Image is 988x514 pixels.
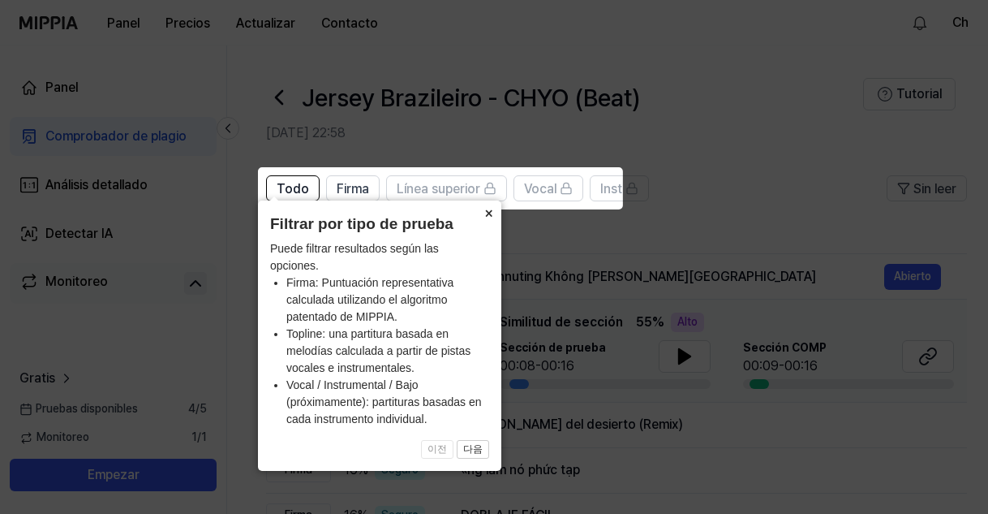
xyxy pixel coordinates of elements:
div: Puede filtrar resultados según las opciones. [270,240,489,428]
span: Todo [277,179,309,199]
button: Línea superior [386,175,507,201]
li: Vocal / Instrumental / Bajo (próximamente): partituras basadas en cada instrumento individual. [286,377,489,428]
li: Firma: Puntuación representativa calculada utilizando el algoritmo patentado de MIPPIA. [286,274,489,326]
li: Topline: una partitura basada en melodías calculada a partir de pistas vocales e instrumentales. [286,326,489,377]
span: Línea superior [397,179,480,199]
button: Firma [326,175,380,201]
span: Vocal [524,179,556,199]
button: 다음 [457,440,489,460]
button: Todo [266,175,320,201]
span: Firma [337,179,369,199]
button: Close [475,201,501,223]
button: Inst [590,175,649,201]
span: Inst [600,179,622,199]
header: Filtrar por tipo de prueba [270,213,489,236]
button: Vocal [513,175,583,201]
